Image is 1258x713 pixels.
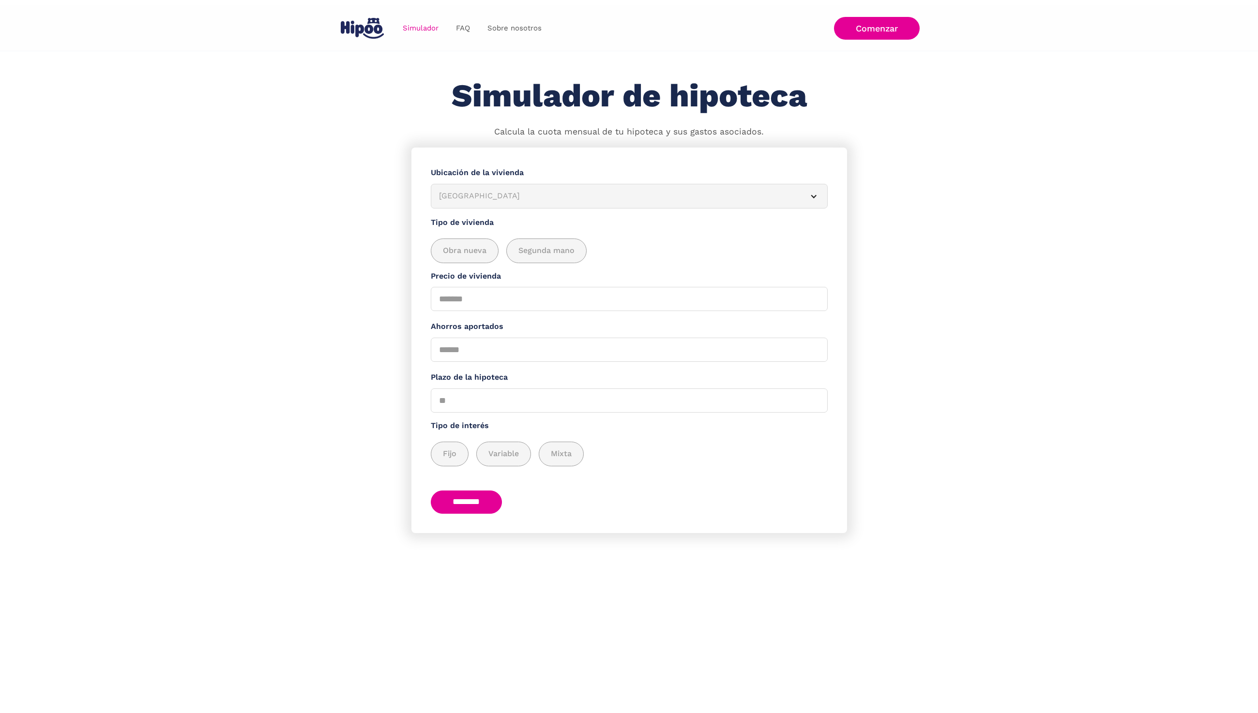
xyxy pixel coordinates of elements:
[394,19,447,38] a: Simulador
[339,14,386,43] a: home
[431,270,828,282] label: Precio de vivienda
[494,126,764,138] p: Calcula la cuota mensual de tu hipoteca y sus gastos asociados.
[431,420,828,432] label: Tipo de interés
[431,442,828,466] div: add_description_here
[431,238,828,263] div: add_description_here
[447,19,479,38] a: FAQ
[431,167,828,179] label: Ubicación de la vivienda
[488,448,519,460] span: Variable
[431,321,828,333] label: Ahorros aportados
[431,371,828,384] label: Plazo de la hipoteca
[431,184,828,208] article: [GEOGRAPHIC_DATA]
[551,448,572,460] span: Mixta
[834,17,920,40] a: Comenzar
[439,190,796,202] div: [GEOGRAPHIC_DATA]
[518,245,575,257] span: Segunda mano
[443,448,456,460] span: Fijo
[479,19,550,38] a: Sobre nosotros
[452,78,807,114] h1: Simulador de hipoteca
[411,148,847,533] form: Simulador Form
[431,217,828,229] label: Tipo de vivienda
[443,245,486,257] span: Obra nueva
